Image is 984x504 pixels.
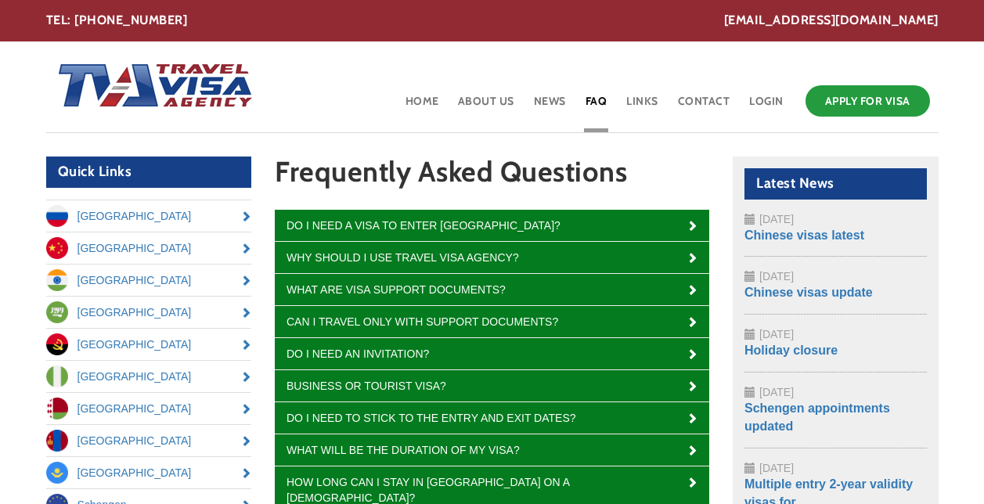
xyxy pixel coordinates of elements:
a: Schengen appointments updated [744,401,890,433]
a: Why should I use Travel Visa Agency? [275,242,709,273]
h2: Latest News [744,168,927,200]
a: [GEOGRAPHIC_DATA] [46,361,252,392]
a: Do I need to stick to the entry and exit dates? [275,402,709,434]
span: [DATE] [759,328,794,340]
a: Chinese visas update [744,286,873,299]
a: Home [404,81,441,132]
a: [GEOGRAPHIC_DATA] [46,200,252,232]
a: [GEOGRAPHIC_DATA] [46,265,252,296]
a: [GEOGRAPHIC_DATA] [46,297,252,328]
a: [GEOGRAPHIC_DATA] [46,457,252,488]
a: [GEOGRAPHIC_DATA] [46,425,252,456]
a: Can I travel only with support documents? [275,306,709,337]
a: [GEOGRAPHIC_DATA] [46,329,252,360]
a: News [532,81,568,132]
a: Links [625,81,660,132]
a: Business or tourist visa? [275,370,709,401]
a: [GEOGRAPHIC_DATA] [46,232,252,264]
h1: Frequently Asked Questions [275,157,709,195]
a: Contact [676,81,732,132]
span: [DATE] [759,270,794,283]
a: What are visa support documents? [275,274,709,305]
a: About Us [456,81,516,132]
a: Chinese visas latest [744,229,864,242]
span: [DATE] [759,462,794,474]
span: [DATE] [759,386,794,398]
a: FAQ [584,81,609,132]
img: Home [46,48,254,126]
div: TEL: [PHONE_NUMBER] [46,12,939,30]
a: Apply for Visa [806,85,930,117]
a: [GEOGRAPHIC_DATA] [46,393,252,424]
a: [EMAIL_ADDRESS][DOMAIN_NAME] [724,12,939,30]
a: Login [748,81,785,132]
a: Do I need an invitation? [275,338,709,369]
a: Do I need a visa to enter [GEOGRAPHIC_DATA]? [275,210,709,241]
a: Holiday closure [744,344,838,357]
span: [DATE] [759,213,794,225]
a: What will be the duration of my visa? [275,434,709,466]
